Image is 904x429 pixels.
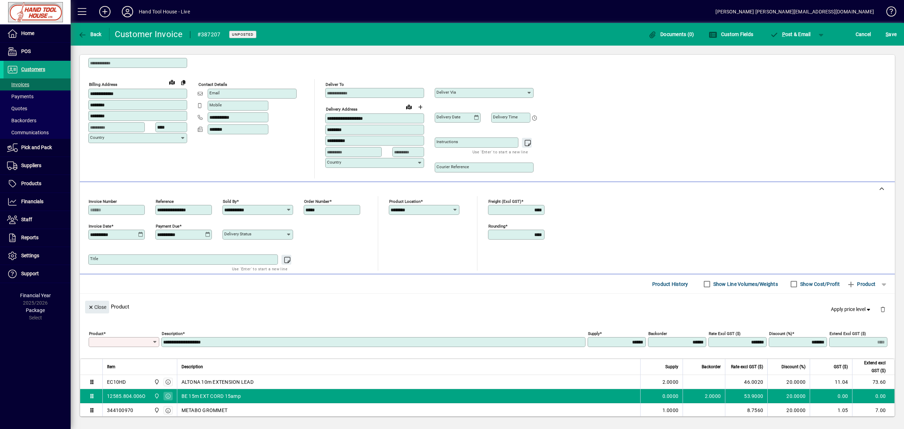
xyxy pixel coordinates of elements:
a: View on map [166,76,178,88]
span: POS [21,48,31,54]
button: Post & Email [766,28,814,41]
span: Communications [7,130,49,135]
mat-label: Mobile [209,102,222,107]
mat-label: Title [90,256,98,261]
span: Financial Year [20,293,51,298]
a: POS [4,43,71,60]
a: Settings [4,247,71,265]
div: Product [80,294,895,319]
mat-label: Deliver via [436,90,456,95]
button: Delete [874,301,891,318]
button: Product [843,278,879,290]
span: Staff [21,217,32,222]
span: Extend excl GST ($) [857,359,886,375]
a: Reports [4,229,71,247]
div: 53.9000 [730,393,763,400]
span: Reports [21,235,38,240]
span: Package [26,307,45,313]
span: ALTONA 10m EXTENSION LEAD [182,378,254,386]
mat-label: Instructions [436,139,458,144]
span: Support [21,271,39,276]
div: EC10HD [107,378,126,386]
button: Copy to Delivery address [178,77,189,88]
a: Financials [4,193,71,211]
mat-label: Invoice date [89,224,111,229]
button: Profile [116,5,139,18]
span: Item [107,363,115,371]
span: Unposted [232,32,254,37]
app-page-header-button: Delete [874,306,891,312]
mat-label: Supply [588,331,600,336]
mat-label: Description [162,331,183,336]
mat-label: Freight (excl GST) [488,199,521,204]
button: Close [85,301,109,313]
span: 0.0000 [662,393,679,400]
div: Customer Invoice [115,29,183,40]
span: Rate excl GST ($) [731,363,763,371]
span: 2.0000 [662,378,679,386]
td: 0.00 [810,389,852,403]
td: 20.0000 [767,403,810,417]
mat-hint: Use 'Enter' to start a new line [232,265,287,273]
button: Save [884,28,898,41]
div: #387207 [197,29,221,40]
span: Custom Fields [709,31,753,37]
span: Description [182,363,203,371]
mat-label: Payment due [156,224,179,229]
span: Financials [21,199,43,204]
span: Supply [665,363,678,371]
mat-label: Product location [389,199,421,204]
div: 8.7560 [730,407,763,414]
button: Back [76,28,103,41]
span: Product [847,278,875,290]
a: Backorders [4,114,71,127]
mat-label: Extend excl GST ($) [829,331,866,336]
a: Invoices [4,78,71,90]
mat-label: Discount (%) [769,331,792,336]
mat-label: Order number [304,199,329,204]
mat-label: Country [327,160,341,165]
mat-label: Delivery time [493,114,518,119]
span: Payments [7,94,34,99]
app-page-header-button: Back [71,28,109,41]
span: Backorder [702,363,721,371]
mat-label: Product [89,331,103,336]
span: Back [78,31,102,37]
a: Payments [4,90,71,102]
span: Customers [21,66,45,72]
span: METABO GROMMET [182,407,228,414]
td: 1.05 [810,403,852,417]
app-page-header-button: Close [83,304,111,310]
span: ost & Email [770,31,811,37]
td: 20.0000 [767,389,810,403]
span: Backorders [7,118,36,123]
span: Pick and Pack [21,145,52,150]
span: Suppliers [21,163,41,168]
span: Documents (0) [648,31,694,37]
td: 0.00 [852,389,894,403]
td: 20.0000 [767,375,810,389]
td: 7.00 [852,403,894,417]
mat-label: Country [90,135,104,140]
a: Staff [4,211,71,229]
mat-label: Rounding [488,224,505,229]
mat-label: Deliver To [326,82,344,87]
button: Documents (0) [647,28,696,41]
span: P [782,31,785,37]
span: Invoices [7,82,29,87]
mat-label: Sold by [223,199,237,204]
div: 12585.804.006O [107,393,146,400]
button: Custom Fields [707,28,755,41]
div: 344100970 [107,407,133,414]
mat-hint: Use 'Enter' to start a new line [472,148,528,156]
span: Apply price level [831,306,872,313]
mat-label: Courier Reference [436,164,469,169]
mat-label: Rate excl GST ($) [709,331,741,336]
div: Hand Tool House - Live [139,6,190,17]
a: Quotes [4,102,71,114]
a: Suppliers [4,157,71,175]
span: Frankton [152,392,160,400]
span: Cancel [856,29,871,40]
mat-label: Delivery date [436,114,460,119]
span: BE 15m EXT CORD 15amp [182,393,241,400]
